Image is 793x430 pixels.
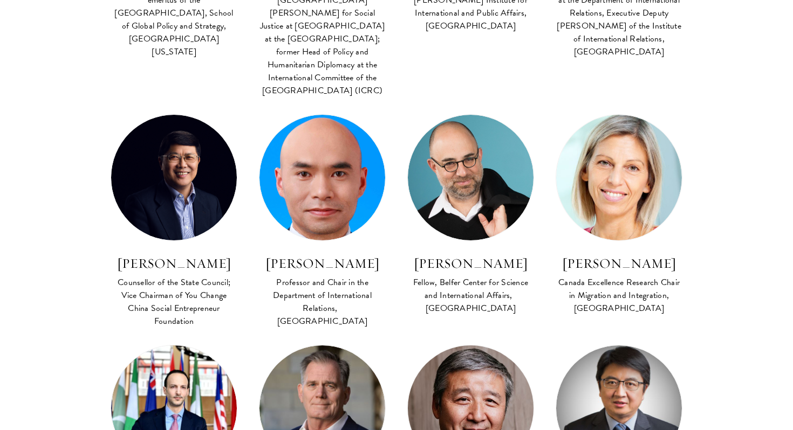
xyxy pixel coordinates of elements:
h3: [PERSON_NAME] [407,254,534,273]
a: [PERSON_NAME] Canada Excellence Research Chair in Migration and Integration, [GEOGRAPHIC_DATA] [556,114,682,316]
h3: [PERSON_NAME] [259,254,386,273]
h3: [PERSON_NAME] [111,254,237,273]
div: Counsellor of the State Council; Vice Chairman of You Change China Social Entrepreneur Foundation [111,276,237,328]
h3: [PERSON_NAME] [556,254,682,273]
a: [PERSON_NAME] Counsellor of the State Council; Vice Chairman of You Change China Social Entrepren... [111,114,237,329]
div: Professor and Chair in the Department of International Relations, [GEOGRAPHIC_DATA] [259,276,386,328]
div: Canada Excellence Research Chair in Migration and Integration, [GEOGRAPHIC_DATA] [556,276,682,315]
a: [PERSON_NAME] Professor and Chair in the Department of International Relations, [GEOGRAPHIC_DATA] [259,114,386,329]
div: Fellow, Belfer Center for Science and International Affairs, [GEOGRAPHIC_DATA] [407,276,534,315]
a: [PERSON_NAME] Fellow, Belfer Center for Science and International Affairs, [GEOGRAPHIC_DATA] [407,114,534,316]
